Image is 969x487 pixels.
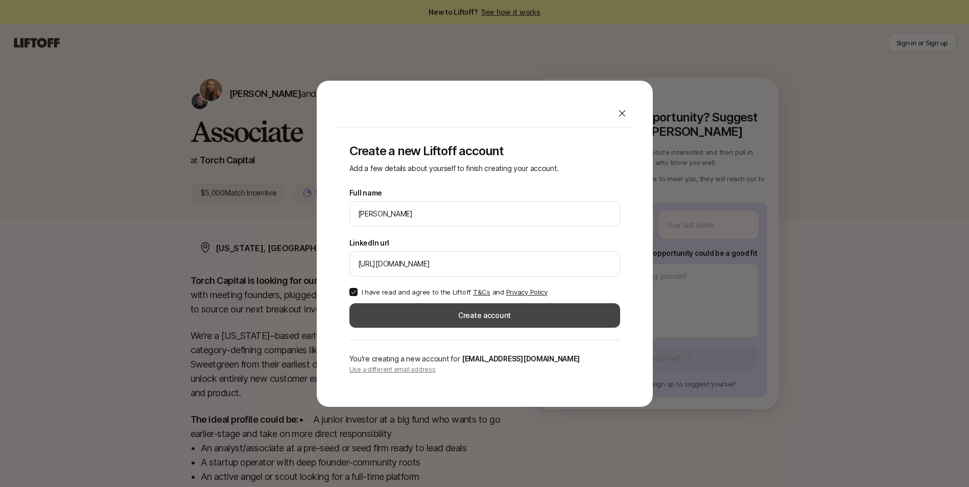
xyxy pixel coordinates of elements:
p: You're creating a new account for [349,353,620,365]
p: Create a new Liftoff account [349,144,620,158]
span: [EMAIL_ADDRESS][DOMAIN_NAME] [462,354,580,363]
button: Create account [349,303,620,328]
input: e.g. Melanie Perkins [358,208,611,220]
label: LinkedIn url [349,237,390,249]
label: Full name [349,187,382,199]
button: I have read and agree to the Liftoff T&Cs and Privacy Policy [349,288,358,296]
p: I have read and agree to the Liftoff and [362,287,548,297]
p: Add a few details about yourself to finish creating your account. [349,162,620,175]
input: e.g. https://www.linkedin.com/in/melanie-perkins [358,258,611,270]
a: Privacy Policy [506,288,548,296]
p: We'll use [PERSON_NAME] as your preferred name. [349,229,528,231]
a: T&Cs [473,288,490,296]
p: Use a different email address [349,365,620,374]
